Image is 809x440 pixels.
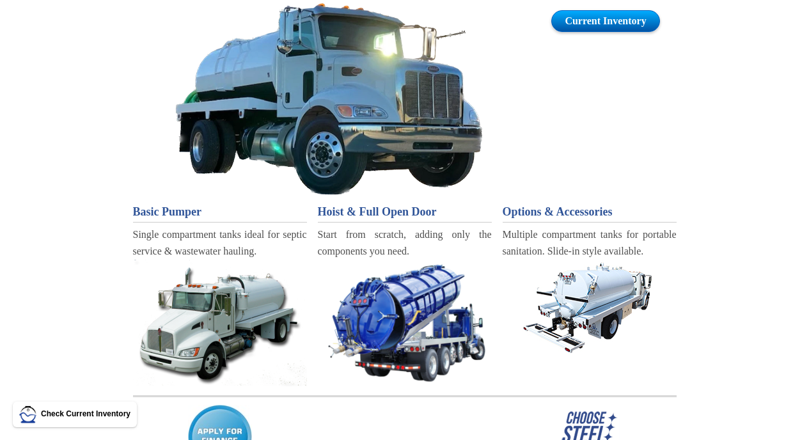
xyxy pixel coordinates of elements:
a: Basic Pumper [133,203,307,221]
img: Stacks Image 111546 [318,260,492,384]
img: Stacks Image 111527 [175,3,482,194]
img: LMT Icon [19,405,37,423]
div: Single compartment tanks ideal for septic service & wastewater hauling. [133,226,307,259]
p: Check Current Inventory [41,408,130,420]
img: Stacks Image 9317 [133,260,307,386]
span: Options & Accessories [503,205,613,218]
a: Options & Accessories [503,203,677,221]
div: Start from scratch, adding only the components you need. [318,226,492,259]
a: Current Inventory [551,10,659,32]
span: Basic Pumper [133,205,202,218]
a: Vacuum Tanks [141,3,516,194]
a: ST - Septic Service [133,260,307,386]
a: Hoist & Full Open Door [318,203,492,221]
img: Stacks Image 12027 [133,395,677,398]
span: Hoist & Full Open Door [318,205,437,218]
img: Stacks Image 9319 [507,260,673,356]
a: PT - Portable Sanitation [503,260,677,356]
a: ST - Septic Service [318,260,492,384]
div: Multiple compartment tanks for portable sanitation. Slide-in style available. [503,226,677,259]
